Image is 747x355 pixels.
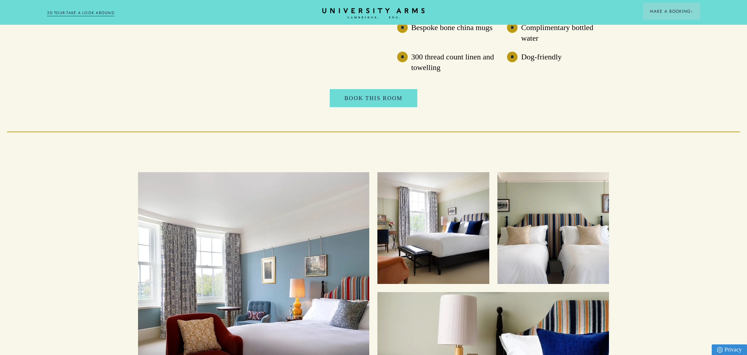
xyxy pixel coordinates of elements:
[47,10,114,16] a: 3D TOUR:TAKE A LOOK AROUND
[643,3,700,20] button: Make a BookingArrow icon
[717,347,723,353] img: Privacy
[712,344,747,355] a: Privacy
[650,8,693,14] span: Make a Booking
[397,22,408,33] img: image-e94e5ce88bee53a709c97330e55750c953861461-40x40-svg
[411,22,492,33] h3: Bespoke bone china mugs
[691,10,693,13] img: Arrow icon
[397,52,408,62] img: image-e94e5ce88bee53a709c97330e55750c953861461-40x40-svg
[322,8,425,19] a: Home
[330,89,418,107] a: Book This Room
[411,52,499,73] h3: 300 thread count linen and towelling
[521,22,609,43] h3: Complimentary bottled water
[507,22,518,33] img: image-e94e5ce88bee53a709c97330e55750c953861461-40x40-svg
[521,52,562,62] h3: Dog-friendly
[507,52,518,62] img: image-e94e5ce88bee53a709c97330e55750c953861461-40x40-svg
